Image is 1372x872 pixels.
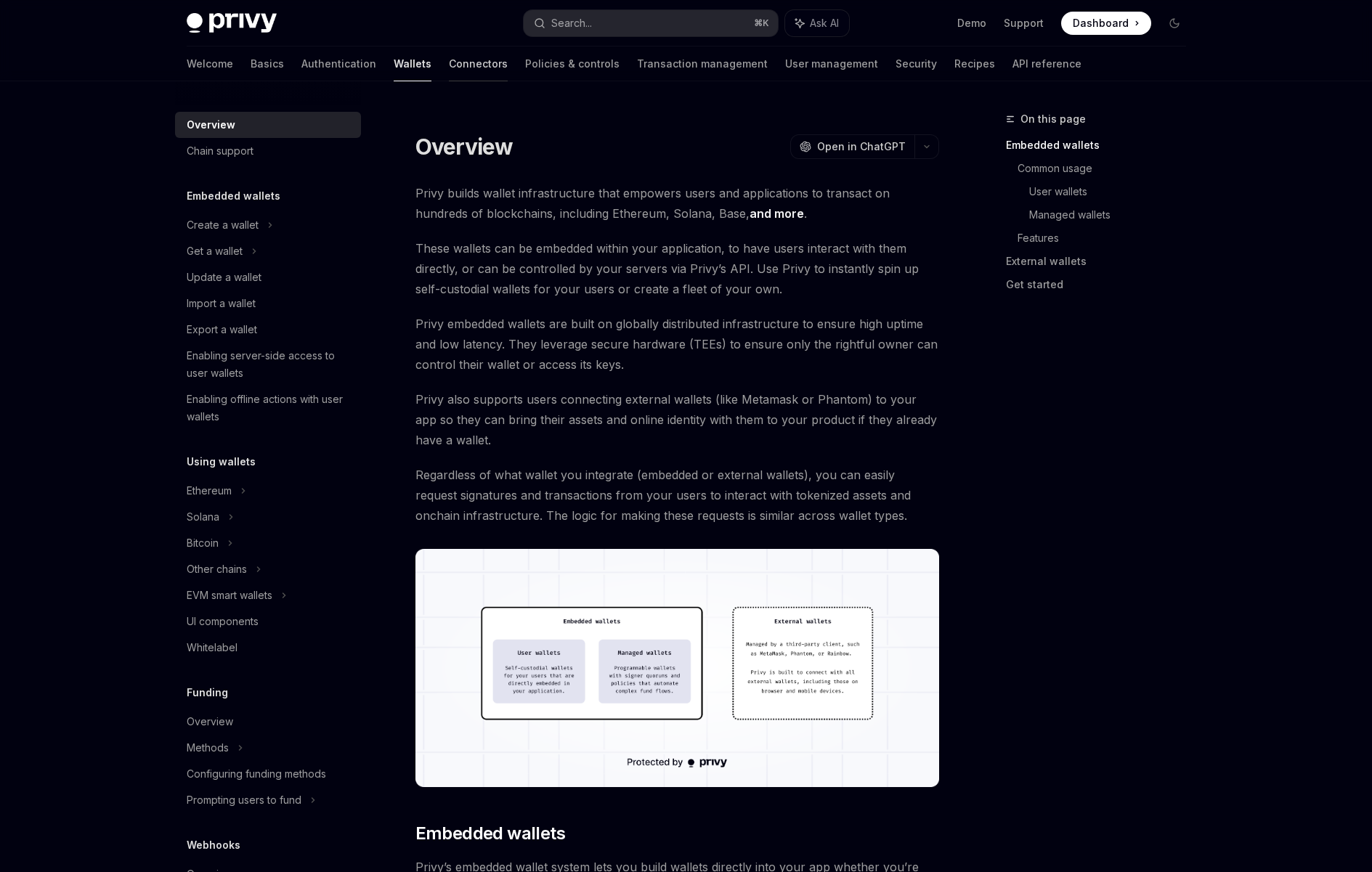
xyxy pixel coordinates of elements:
[175,761,361,787] a: Configuring funding methods
[175,343,361,386] a: Enabling server-side access to user wallets
[1018,227,1198,250] a: Features
[187,347,352,382] div: Enabling server-side access to user wallets
[1018,157,1198,180] a: Common usage
[175,635,361,661] a: Whitelabel
[1006,134,1198,157] a: Embedded wallets
[187,243,243,260] div: Get a wallet
[175,112,361,138] a: Overview
[1029,203,1198,227] a: Managed wallets
[957,16,986,30] a: Demo
[1061,12,1151,35] a: Dashboard
[187,836,240,854] h5: Webhooks
[415,238,939,299] span: These wallets can be embedded within your application, to have users interact with them directly,...
[187,791,301,809] div: Prompting users to fund
[187,739,229,757] div: Methods
[187,613,259,630] div: UI components
[785,46,878,81] a: User management
[187,587,272,604] div: EVM smart wallets
[1012,46,1081,81] a: API reference
[187,216,259,234] div: Create a wallet
[896,46,937,81] a: Security
[187,269,261,286] div: Update a wallet
[187,639,238,656] div: Whitelabel
[187,508,219,526] div: Solana
[187,561,247,578] div: Other chains
[187,116,235,134] div: Overview
[175,264,361,290] a: Update a wallet
[175,317,361,343] a: Export a wallet
[1073,16,1129,30] span: Dashboard
[187,765,326,783] div: Configuring funding methods
[817,139,906,154] span: Open in ChatGPT
[785,10,849,36] button: Ask AI
[187,482,232,500] div: Ethereum
[1004,16,1044,30] a: Support
[415,314,939,375] span: Privy embedded wallets are built on globally distributed infrastructure to ensure high uptime and...
[187,321,257,338] div: Export a wallet
[415,549,939,787] img: images/walletoverview.png
[415,389,939,450] span: Privy also supports users connecting external wallets (like Metamask or Phantom) to your app so t...
[525,46,620,81] a: Policies & controls
[1163,12,1186,35] button: Toggle dark mode
[415,465,939,526] span: Regardless of what wallet you integrate (embedded or external wallets), you can easily request si...
[187,534,219,552] div: Bitcoin
[754,17,769,29] span: ⌘ K
[551,15,592,32] div: Search...
[524,10,778,36] button: Search...⌘K
[1006,273,1198,296] a: Get started
[187,684,228,701] h5: Funding
[187,187,280,205] h5: Embedded wallets
[187,453,256,470] h5: Using wallets
[251,46,284,81] a: Basics
[810,16,839,30] span: Ask AI
[175,709,361,735] a: Overview
[187,46,233,81] a: Welcome
[187,391,352,425] div: Enabling offline actions with user wallets
[637,46,768,81] a: Transaction management
[415,183,939,224] span: Privy builds wallet infrastructure that empowers users and applications to transact on hundreds o...
[394,46,431,81] a: Wallets
[750,206,804,221] a: and more
[175,138,361,164] a: Chain support
[415,822,565,845] span: Embedded wallets
[187,295,256,312] div: Import a wallet
[187,142,253,160] div: Chain support
[187,713,233,730] div: Overview
[175,290,361,317] a: Import a wallet
[954,46,995,81] a: Recipes
[175,608,361,635] a: UI components
[1029,180,1198,203] a: User wallets
[449,46,508,81] a: Connectors
[187,13,277,33] img: dark logo
[1006,250,1198,273] a: External wallets
[301,46,376,81] a: Authentication
[1020,110,1086,128] span: On this page
[175,386,361,430] a: Enabling offline actions with user wallets
[790,134,914,159] button: Open in ChatGPT
[415,134,514,160] h1: Overview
